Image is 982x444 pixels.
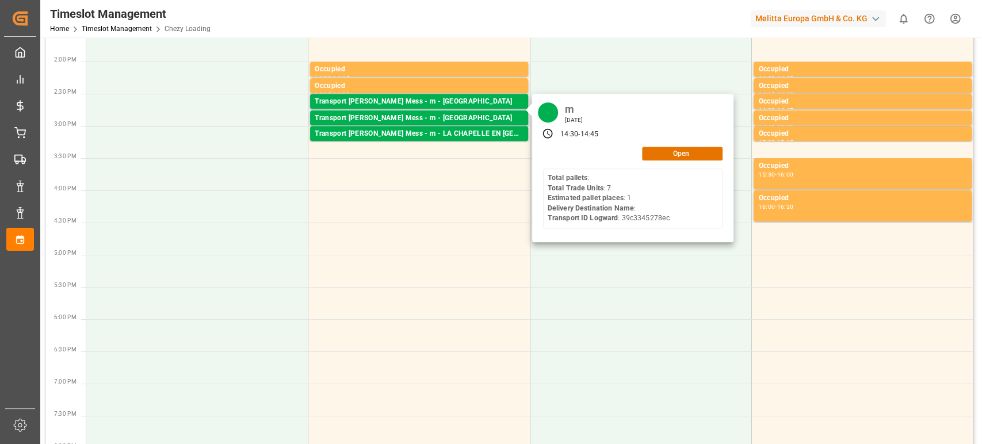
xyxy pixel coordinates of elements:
[751,10,886,27] div: Melitta Europa GmbH & Co. KG
[758,124,775,129] div: 14:45
[561,116,587,124] div: [DATE]
[315,108,524,117] div: Pallets: ,TU: 7,City: [GEOGRAPHIC_DATA],Arrival: [DATE] 00:00:00
[315,81,524,92] div: Occupied
[333,75,350,81] div: 14:15
[548,174,588,182] b: Total pallets
[333,92,350,97] div: 14:30
[775,124,777,129] div: -
[758,193,967,204] div: Occupied
[331,75,333,81] div: -
[777,108,793,113] div: 14:45
[758,113,967,124] div: Occupied
[642,147,723,160] button: Open
[777,92,793,97] div: 14:30
[775,204,777,209] div: -
[54,153,77,159] span: 3:30 PM
[751,7,891,29] button: Melitta Europa GmbH & Co. KG
[50,25,69,33] a: Home
[54,378,77,385] span: 7:00 PM
[775,172,777,177] div: -
[315,113,524,124] div: Transport [PERSON_NAME] Mess - m - [GEOGRAPHIC_DATA]
[548,194,624,202] b: Estimated pallet places
[578,129,580,140] div: -
[580,129,598,140] div: 14:45
[775,140,777,145] div: -
[315,128,524,140] div: Transport [PERSON_NAME] Mess - m - LA CHAPELLE EN [GEOGRAPHIC_DATA]
[758,172,775,177] div: 15:30
[315,124,524,134] div: Pallets: ,TU: 60,City: [GEOGRAPHIC_DATA],Arrival: [DATE] 00:00:00
[758,128,967,140] div: Occupied
[758,75,775,81] div: 14:00
[54,56,77,63] span: 2:00 PM
[758,160,967,172] div: Occupied
[775,92,777,97] div: -
[891,6,916,32] button: show 0 new notifications
[758,64,967,75] div: Occupied
[548,173,670,224] div: : : 7 : 1 : : 39c3345278ec
[82,25,152,33] a: Timeslot Management
[777,124,793,129] div: 15:00
[758,92,775,97] div: 14:15
[548,204,634,212] b: Delivery Destination Name
[50,5,211,22] div: Timeslot Management
[561,99,587,116] div: m
[777,172,793,177] div: 16:00
[54,411,77,417] span: 7:30 PM
[54,121,77,127] span: 3:00 PM
[54,314,77,320] span: 6:00 PM
[331,92,333,97] div: -
[548,214,618,222] b: Transport ID Logward
[54,250,77,256] span: 5:00 PM
[54,217,77,224] span: 4:30 PM
[777,140,793,145] div: 15:15
[758,81,967,92] div: Occupied
[777,204,793,209] div: 16:30
[54,185,77,192] span: 4:00 PM
[775,108,777,113] div: -
[560,129,579,140] div: 14:30
[315,64,524,75] div: Occupied
[916,6,942,32] button: Help Center
[315,96,524,108] div: Transport [PERSON_NAME] Mess - m - [GEOGRAPHIC_DATA]
[315,75,331,81] div: 14:00
[777,75,793,81] div: 14:15
[548,184,603,192] b: Total Trade Units
[775,75,777,81] div: -
[315,92,331,97] div: 14:15
[54,89,77,95] span: 2:30 PM
[758,96,967,108] div: Occupied
[54,346,77,353] span: 6:30 PM
[758,204,775,209] div: 16:00
[758,140,775,145] div: 15:00
[315,140,524,150] div: Pallets: ,TU: 27,City: [GEOGRAPHIC_DATA],Arrival: [DATE] 00:00:00
[758,108,775,113] div: 14:30
[54,282,77,288] span: 5:30 PM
